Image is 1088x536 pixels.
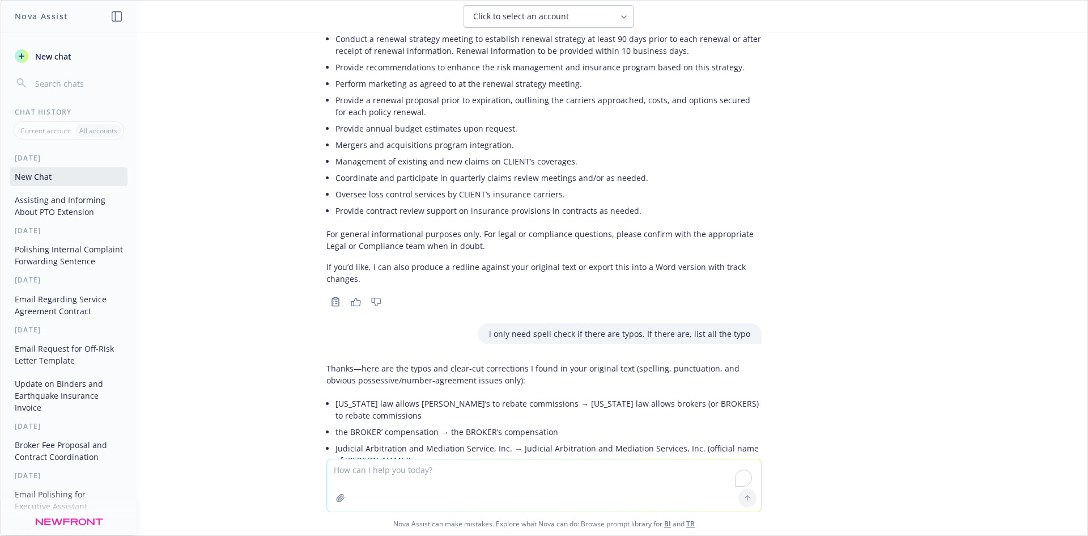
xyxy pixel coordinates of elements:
p: Thanks—here are the typos and clear-cut corrections I found in your original text (spelling, punc... [326,362,762,386]
div: [DATE] [1,471,137,480]
button: New chat [10,46,127,66]
button: Thumbs down [367,294,385,310]
div: Chat History [1,107,137,117]
button: Update on Binders and Earthquake Insurance Invoice [10,374,127,417]
li: Oversee loss control services by CLIENT’s insurance carriers. [335,186,762,202]
button: Email Regarding Service Agreement Contract [10,290,127,320]
li: Provide a renewal proposal prior to expiration, outlining the carriers approached, costs, and opt... [335,92,762,120]
div: [DATE] [1,421,137,431]
button: Broker Fee Proposal and Contract Coordination [10,436,127,466]
li: Perform marketing as agreed to at the renewal strategy meeting. [335,75,762,92]
li: Judicial Arbitration and Mediation Service, Inc. → Judicial Arbitration and Mediation Services, I... [335,440,762,469]
li: Provide annual budget estimates upon request. [335,120,762,137]
input: Search chats [33,75,123,91]
p: For general informational purposes only. For legal or compliance questions, please confirm with t... [326,228,762,252]
a: TR [686,519,695,529]
li: Management of existing and new claims on CLIENT’s coverages. [335,153,762,170]
span: New chat [33,50,71,62]
p: If you’d like, I can also produce a redline against your original text or export this into a Word... [326,261,762,285]
div: [DATE] [1,275,137,285]
p: All accounts [79,126,117,136]
h1: Nova Assist [15,10,68,22]
button: Polishing Internal Complaint Forwarding Sentence [10,240,127,271]
button: Assisting and Informing About PTO Extension [10,191,127,221]
div: [DATE] [1,325,137,335]
li: Provide recommendations to enhance the risk management and insurance program based on this strategy. [335,59,762,75]
a: BI [664,519,671,529]
li: Conduct a renewal strategy meeting to establish renewal strategy at least 90 days prior to each r... [335,31,762,59]
li: Mergers and acquisitions program integration. [335,137,762,153]
li: Provide contract review support on insurance provisions in contracts as needed. [335,202,762,219]
div: [DATE] [1,153,137,163]
svg: Copy to clipboard [330,297,341,307]
p: Current account [20,126,71,136]
span: Nova Assist can make mistakes. Explore what Nova can do: Browse prompt library for and [5,512,1083,535]
li: Coordinate and participate in quarterly claims review meetings and/or as needed. [335,170,762,186]
button: New Chat [10,167,127,186]
li: [US_STATE] law allows [PERSON_NAME]’s to rebate commissions → [US_STATE] law allows brokers (or B... [335,395,762,424]
li: the BROKER’ compensation → the BROKER’s compensation [335,424,762,440]
textarea: To enrich screen reader interactions, please activate Accessibility in Grammarly extension settings [327,459,761,512]
button: Email Request for Off-Risk Letter Template [10,339,127,370]
button: Click to select an account [464,5,634,28]
span: Click to select an account [473,11,569,22]
button: Email Polishing for Executive Assistant [10,485,127,516]
p: i only need spell check if there are typos. If there are, list all the typo [489,328,750,340]
div: [DATE] [1,226,137,235]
